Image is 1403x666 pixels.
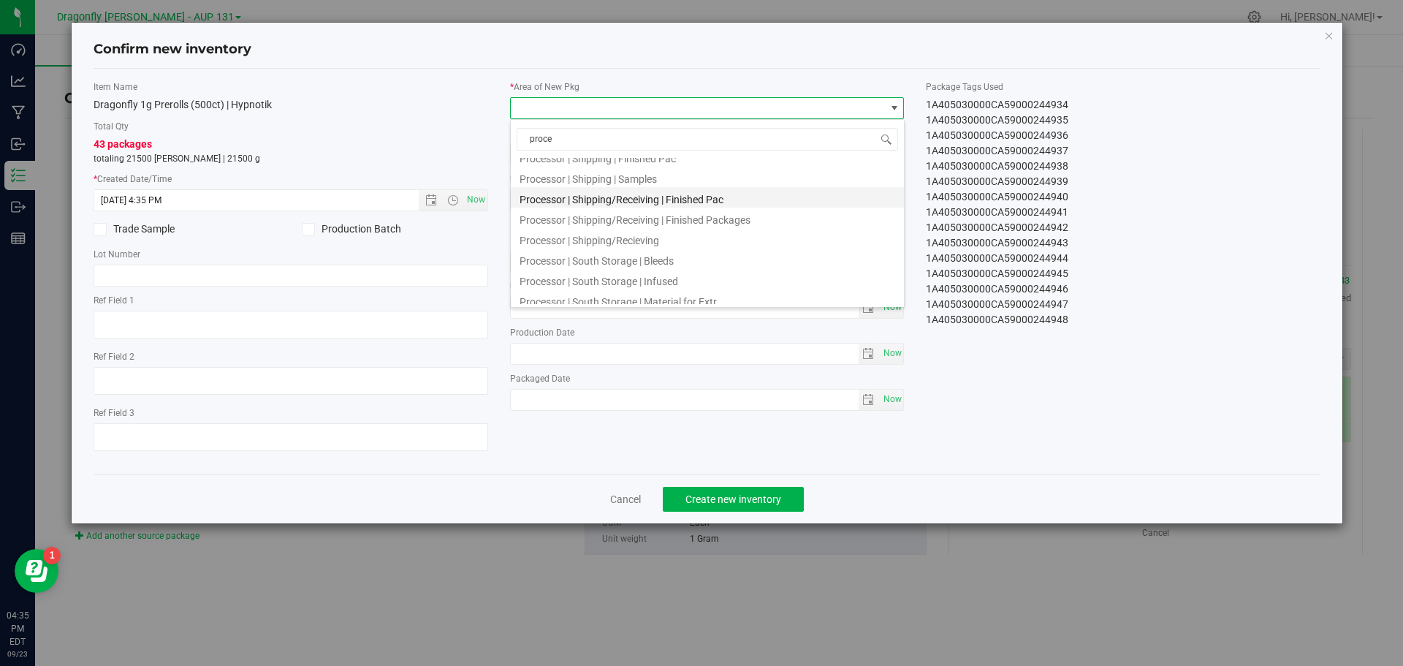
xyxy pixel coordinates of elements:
[685,493,781,505] span: Create new inventory
[880,297,905,318] span: Set Current date
[94,173,488,186] label: Created Date/Time
[463,189,488,211] span: Set Current date
[926,235,1320,251] div: 1A405030000CA59000244943
[926,251,1320,266] div: 1A405030000CA59000244944
[926,266,1320,281] div: 1A405030000CA59000244945
[859,390,880,410] span: select
[880,389,905,410] span: Set Current date
[610,492,641,507] a: Cancel
[926,159,1320,174] div: 1A405030000CA59000244938
[419,194,444,206] span: Open the date view
[859,298,880,318] span: select
[94,222,280,237] label: Trade Sample
[94,294,488,307] label: Ref Field 1
[510,326,905,339] label: Production Date
[94,138,152,150] span: 43 packages
[926,128,1320,143] div: 1A405030000CA59000244936
[94,120,488,133] label: Total Qty
[94,350,488,363] label: Ref Field 2
[859,344,880,364] span: select
[926,97,1320,113] div: 1A405030000CA59000244934
[94,406,488,420] label: Ref Field 3
[302,222,488,237] label: Production Batch
[926,113,1320,128] div: 1A405030000CA59000244935
[94,97,488,113] div: Dragonfly 1g Prerolls (500ct) | Hypnotik
[94,248,488,261] label: Lot Number
[926,281,1320,297] div: 1A405030000CA59000244946
[926,205,1320,220] div: 1A405030000CA59000244941
[94,152,488,165] p: totaling 21500 [PERSON_NAME] | 21500 g
[926,189,1320,205] div: 1A405030000CA59000244940
[926,174,1320,189] div: 1A405030000CA59000244939
[879,298,903,318] span: select
[510,372,905,385] label: Packaged Date
[43,547,61,564] iframe: Resource center unread badge
[926,143,1320,159] div: 1A405030000CA59000244937
[926,297,1320,312] div: 1A405030000CA59000244947
[440,194,465,206] span: Open the time view
[926,80,1320,94] label: Package Tags Used
[926,312,1320,328] div: 1A405030000CA59000244948
[879,390,903,410] span: select
[94,80,488,94] label: Item Name
[879,344,903,364] span: select
[663,487,804,512] button: Create new inventory
[94,40,251,59] h4: Confirm new inventory
[926,220,1320,235] div: 1A405030000CA59000244942
[880,343,905,364] span: Set Current date
[15,549,58,593] iframe: Resource center
[510,80,905,94] label: Area of New Pkg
